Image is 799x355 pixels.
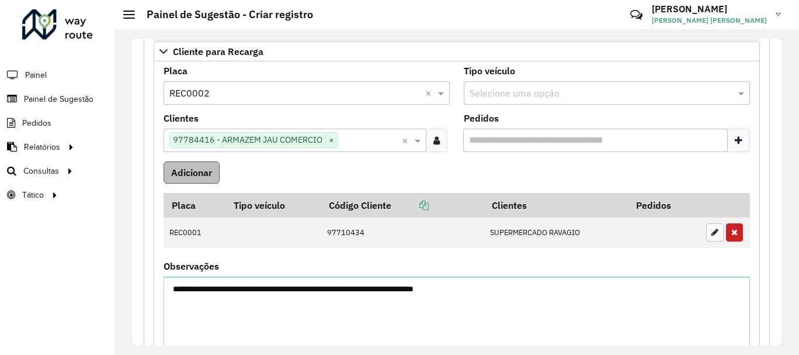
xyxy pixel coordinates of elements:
[24,141,60,153] span: Relatórios
[484,218,628,248] td: SUPERMERCADO RAVAGIO
[391,199,429,211] a: Copiar
[402,133,412,147] span: Clear all
[225,193,321,218] th: Tipo veículo
[628,193,700,218] th: Pedidos
[321,193,484,218] th: Código Cliente
[164,218,225,248] td: REC0001
[464,64,515,78] label: Tipo veículo
[652,4,767,15] h3: [PERSON_NAME]
[24,93,93,105] span: Painel de Sugestão
[652,15,767,26] span: [PERSON_NAME] [PERSON_NAME]
[484,193,628,218] th: Clientes
[464,111,499,125] label: Pedidos
[22,117,51,129] span: Pedidos
[164,64,187,78] label: Placa
[624,2,649,27] a: Contato Rápido
[173,47,263,56] span: Cliente para Recarga
[164,111,199,125] label: Clientes
[164,259,219,273] label: Observações
[23,165,59,177] span: Consultas
[164,193,225,218] th: Placa
[321,218,484,248] td: 97710434
[325,133,337,147] span: ×
[425,86,435,100] span: Clear all
[135,8,313,21] h2: Painel de Sugestão - Criar registro
[25,69,47,81] span: Painel
[164,161,220,184] button: Adicionar
[154,42,760,61] a: Cliente para Recarga
[170,133,325,147] span: 97784416 - ARMAZEM JAU COMERCIO
[22,189,44,201] span: Tático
